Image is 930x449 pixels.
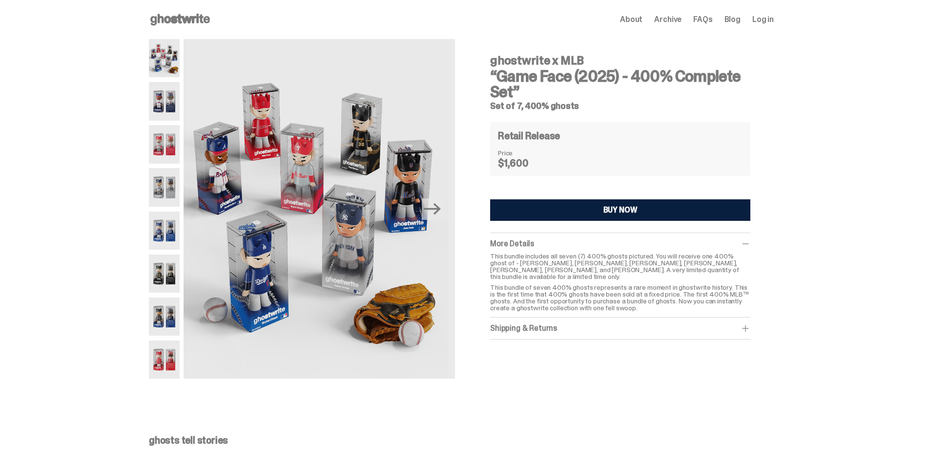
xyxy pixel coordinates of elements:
img: 02-ghostwrite-mlb-game-face-complete-set-ronald-acuna-jr.png [149,82,180,120]
img: 04-ghostwrite-mlb-game-face-complete-set-aaron-judge.png [149,168,180,206]
dt: Price [498,150,547,156]
p: This bundle of seven 400% ghosts represents a rare moment in ghostwrite history. This is the firs... [490,284,750,311]
h5: Set of 7, 400% ghosts [490,102,750,110]
a: FAQs [693,16,712,23]
p: This bundle includes all seven (7) 400% ghosts pictured. You will receive one 400% ghost of - [PE... [490,253,750,280]
span: More Details [490,238,534,249]
img: 03-ghostwrite-mlb-game-face-complete-set-bryce-harper.png [149,125,180,163]
button: BUY NOW [490,199,750,221]
a: Archive [654,16,682,23]
dd: $1,600 [498,158,547,168]
div: BUY NOW [603,206,638,214]
h3: “Game Face (2025) - 400% Complete Set” [490,68,750,100]
p: ghosts tell stories [149,435,774,445]
img: 01-ghostwrite-mlb-game-face-complete-set.png [149,39,180,77]
img: 08-ghostwrite-mlb-game-face-complete-set-mike-trout.png [149,341,180,379]
img: 01-ghostwrite-mlb-game-face-complete-set.png [177,39,448,379]
a: Blog [724,16,741,23]
a: Log in [752,16,774,23]
button: Next [422,198,443,220]
img: 06-ghostwrite-mlb-game-face-complete-set-paul-skenes.png [149,255,180,293]
img: 02-ghostwrite-mlb-game-face-complete-set-ronald-acuna-jr.png [449,39,720,379]
a: About [620,16,642,23]
h4: ghostwrite x MLB [490,55,750,66]
h4: Retail Release [498,131,560,141]
img: 05-ghostwrite-mlb-game-face-complete-set-shohei-ohtani.png [149,212,180,250]
div: Shipping & Returns [490,323,750,333]
img: 07-ghostwrite-mlb-game-face-complete-set-juan-soto.png [149,298,180,336]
